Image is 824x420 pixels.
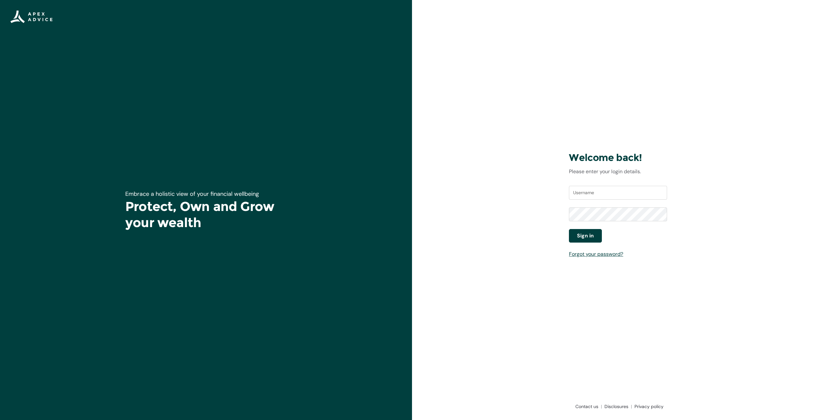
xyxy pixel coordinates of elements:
[577,232,594,240] span: Sign in
[632,403,664,410] a: Privacy policy
[569,152,667,164] h3: Welcome back!
[569,251,623,257] a: Forgot your password?
[569,229,602,243] button: Sign in
[569,186,667,200] input: Username
[573,403,602,410] a: Contact us
[569,168,667,175] p: Please enter your login details.
[602,403,632,410] a: Disclosures
[125,198,287,231] h1: Protect, Own and Grow your wealth
[125,190,259,198] span: Embrace a holistic view of your financial wellbeing
[10,10,53,23] img: Apex Advice Group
